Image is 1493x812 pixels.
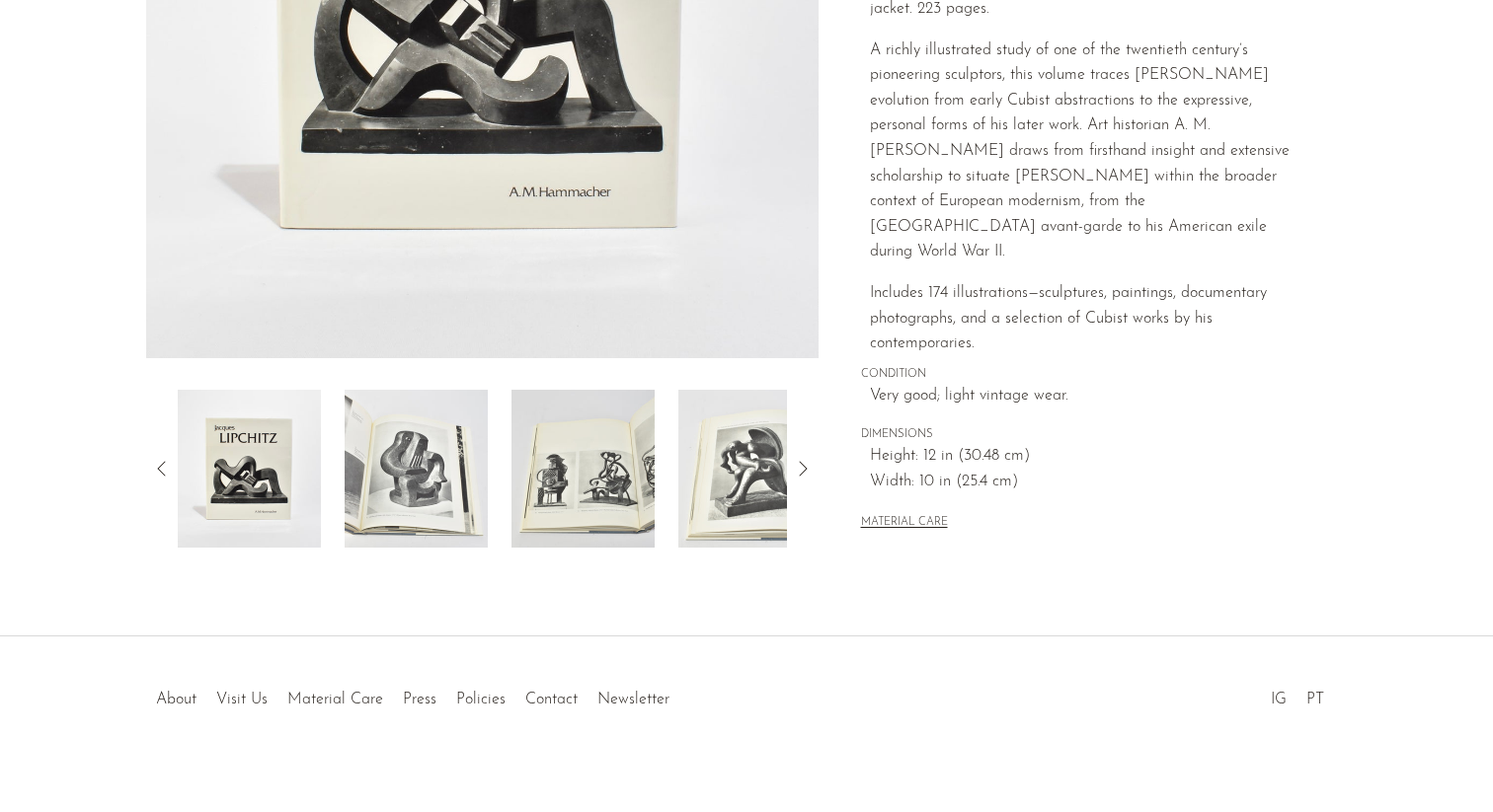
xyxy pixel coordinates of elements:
[861,516,948,531] button: MATERIAL CARE
[403,692,436,707] a: Press
[525,692,578,707] a: Contact
[678,390,822,548] img: Jacques Lipchitz
[456,692,506,707] a: Policies
[870,38,1305,265] p: A richly illustrated study of one of the twentieth century’s pioneering sculptors, this volume tr...
[1306,692,1324,707] a: PT
[146,676,679,713] ul: Quick links
[870,470,1305,495] span: Width: 10 in (25.4 cm)
[156,692,196,707] a: About
[511,390,655,548] img: Jacques Lipchitz
[861,366,1305,384] span: CONDITION
[178,390,321,548] img: Jacques Lipchitz
[870,444,1305,470] span: Height: 12 in (30.48 cm)
[861,426,1305,444] span: DIMENSIONS
[216,692,268,707] a: Visit Us
[870,281,1305,357] p: Includes 174 illustrations—sculptures, paintings, documentary photographs, and a selection of Cub...
[1261,676,1334,713] ul: Social Medias
[870,384,1305,409] span: Very good; light vintage wear.
[1271,692,1287,707] a: IG
[287,692,383,707] a: Material Care
[345,390,488,548] img: Jacques Lipchitz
